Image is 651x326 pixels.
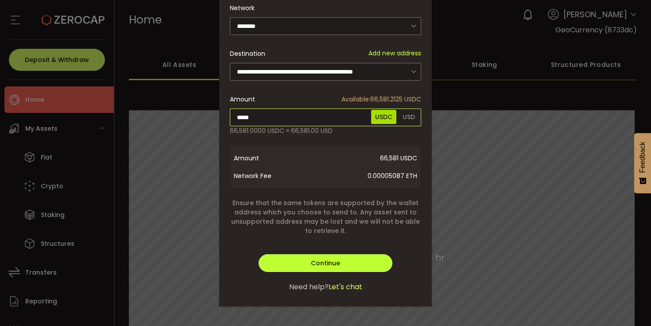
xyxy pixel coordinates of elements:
[329,282,362,292] span: Let's chat
[230,4,260,12] label: Network
[639,142,647,173] span: Feedback
[341,95,421,104] span: 66,581.2125 USDC
[311,259,340,268] span: Continue
[399,110,419,124] span: USD
[289,282,329,292] span: Need help?
[607,283,651,326] iframe: Chat Widget
[230,126,333,136] span: 66,581.0000 USDC ≈ 66,581.00 USD
[634,133,651,193] button: Feedback - Show survey
[234,167,305,185] span: Network Fee
[230,49,265,58] span: Destination
[341,95,370,104] span: Available:
[371,110,396,124] span: USDC
[230,198,421,236] span: Ensure that the same tokens are supported by the wallet address which you choose to send to. Any ...
[607,283,651,326] div: Widżet czatu
[305,167,417,185] span: 0.00005087 ETH
[305,149,417,167] span: 66,581 USDC
[259,254,392,272] button: Continue
[230,95,255,104] span: Amount
[234,149,305,167] span: Amount
[368,49,421,58] span: Add new address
